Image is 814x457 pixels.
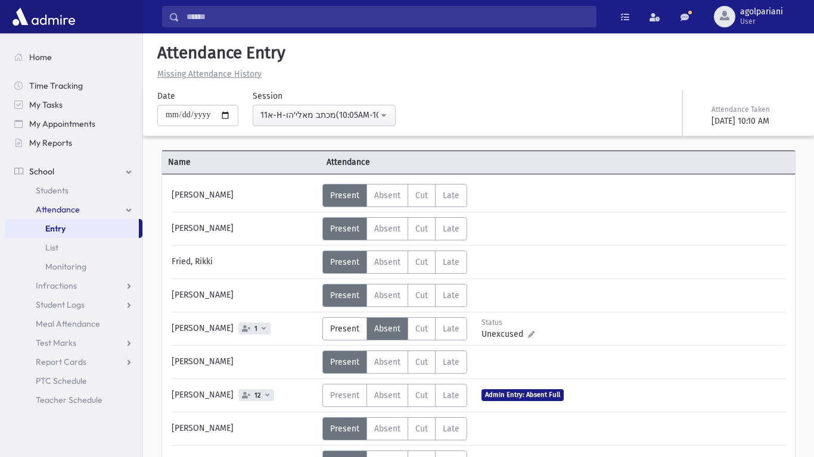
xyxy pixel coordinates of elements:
span: Absent [374,290,400,301]
span: Present [330,224,359,234]
a: Missing Attendance History [153,69,262,79]
span: Report Cards [36,356,86,367]
div: AttTypes [322,384,467,407]
span: Test Marks [36,337,76,348]
img: AdmirePro [10,5,78,29]
a: PTC Schedule [5,371,142,390]
span: Late [443,224,459,234]
span: Student Logs [36,299,85,310]
span: Attendance [36,204,80,215]
span: Cut [415,257,428,267]
div: [PERSON_NAME] [166,350,322,374]
span: My Reports [29,137,72,148]
label: Session [253,90,282,102]
div: Status [481,317,535,328]
span: Time Tracking [29,80,83,91]
span: Monitoring [45,261,86,272]
div: Fried, Rikki [166,251,322,274]
a: Meal Attendance [5,314,142,333]
div: [PERSON_NAME] [166,417,322,440]
span: Present [330,290,359,301]
a: My Reports [5,133,142,152]
a: Time Tracking [5,76,142,95]
span: Present [330,190,359,201]
div: AttTypes [322,251,467,274]
div: [PERSON_NAME] [166,384,322,407]
div: AttTypes [322,217,467,240]
span: User [740,17,783,26]
span: PTC Schedule [36,375,87,386]
span: Present [330,257,359,267]
span: Cut [415,290,428,301]
span: Late [443,257,459,267]
span: Name [162,156,321,168]
label: Date [157,90,175,102]
span: Present [330,424,359,434]
span: 1 [252,325,260,333]
span: Present [330,324,359,334]
div: 11א-H-מכתב מאלי'הו(10:05AM-10:50AM) [260,109,378,121]
div: AttTypes [322,317,467,340]
a: Monitoring [5,257,142,276]
span: Absent [374,224,400,234]
div: [PERSON_NAME] [166,284,322,307]
a: Home [5,48,142,67]
span: Home [29,52,52,62]
span: Entry [45,223,66,234]
span: Late [443,390,459,400]
div: AttTypes [322,184,467,207]
span: Present [330,390,359,400]
span: Cut [415,357,428,367]
a: Attendance [5,200,142,219]
span: Attendance [321,156,479,168]
span: Infractions [36,280,77,291]
span: Absent [374,357,400,367]
a: Entry [5,219,139,238]
span: Cut [415,190,428,201]
div: AttTypes [322,350,467,374]
a: Infractions [5,276,142,295]
div: AttTypes [322,284,467,307]
span: Late [443,324,459,334]
span: Cut [415,390,428,400]
span: Admin Entry: Absent Full [481,389,564,400]
a: School [5,162,142,181]
div: AttTypes [322,417,467,440]
a: Teacher Schedule [5,390,142,409]
span: Absent [374,324,400,334]
a: My Tasks [5,95,142,114]
span: Late [443,290,459,301]
span: List [45,242,58,253]
span: agolpariani [740,7,783,17]
span: Present [330,357,359,367]
span: My Appointments [29,118,95,129]
div: [PERSON_NAME] [166,217,322,240]
span: Cut [415,324,428,334]
span: 12 [252,392,263,399]
div: [PERSON_NAME] [166,317,322,340]
a: Students [5,181,142,200]
span: Absent [374,190,400,201]
div: Attendance Taken [712,104,797,115]
span: Absent [374,390,400,400]
span: Absent [374,257,400,267]
u: Missing Attendance History [157,69,262,79]
span: My Tasks [29,99,63,110]
span: Late [443,357,459,367]
span: Meal Attendance [36,318,100,329]
a: List [5,238,142,257]
span: School [29,166,54,177]
span: Absent [374,424,400,434]
a: Report Cards [5,352,142,371]
a: Student Logs [5,295,142,314]
div: [DATE] 10:10 AM [712,115,797,127]
a: My Appointments [5,114,142,133]
span: Unexcused [481,328,528,340]
span: Cut [415,224,428,234]
span: Late [443,190,459,201]
div: [PERSON_NAME] [166,184,322,207]
button: 11א-H-מכתב מאלי'הו(10:05AM-10:50AM) [253,105,396,126]
span: Teacher Schedule [36,395,102,405]
h5: Attendance Entry [153,43,804,63]
input: Search [179,6,596,27]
